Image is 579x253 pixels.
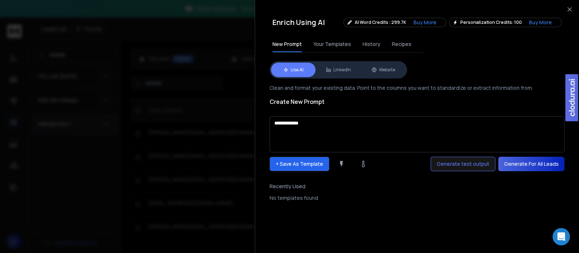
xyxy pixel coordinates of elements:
div: AI Word Credits : 299.7K [343,18,446,27]
span: Recipes [392,41,411,48]
h2: Enrich Using AI [272,17,325,28]
p: + Save As Template [270,157,329,171]
h1: Create New Prompt [270,97,325,106]
button: Generate For All Leads [498,157,565,171]
button: History [363,36,380,52]
button: New Prompt [272,36,302,52]
button: LinkedIn [316,63,361,77]
button: Use AI [271,63,316,77]
button: Buy More [523,19,558,26]
div: No templates found [270,194,565,202]
div: Open Intercom Messenger [553,228,570,245]
button: Your Templates [313,36,351,52]
button: Website [361,63,406,77]
p: Clean and format your existing data. Point to the columns you want to standardize or extract info... [270,84,565,92]
button: Buy More [408,19,442,26]
h3: Recently Used [270,183,565,190]
div: Personalization Credits: 100 [449,18,562,27]
button: Generate test output [431,157,495,171]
